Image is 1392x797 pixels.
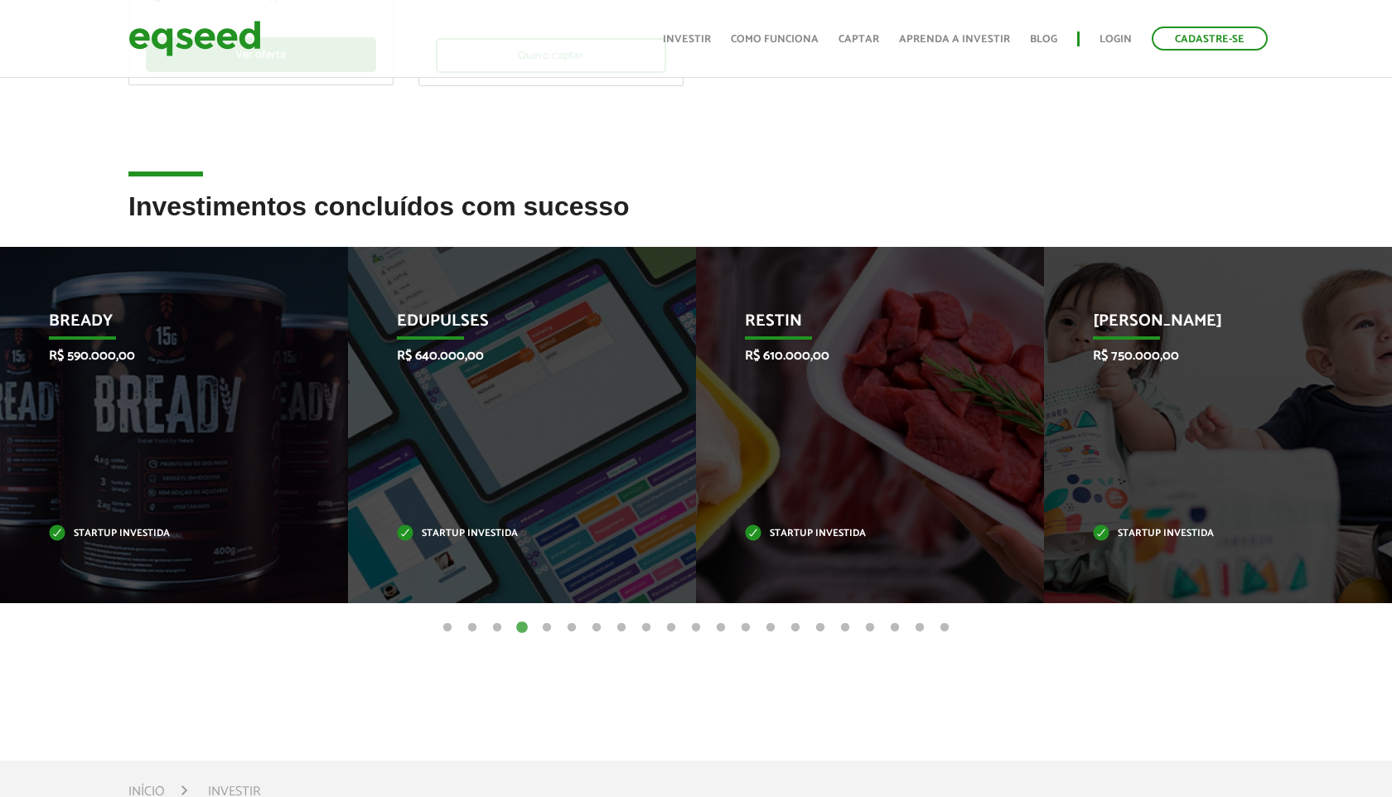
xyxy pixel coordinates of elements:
[731,34,819,45] a: Como funciona
[762,620,779,636] button: 14 of 21
[688,620,704,636] button: 11 of 21
[397,529,623,539] p: Startup investida
[489,620,505,636] button: 3 of 21
[1093,348,1319,364] p: R$ 750.000,00
[128,17,261,60] img: EqSeed
[588,620,605,636] button: 7 of 21
[49,312,275,340] p: Bready
[899,34,1010,45] a: Aprenda a investir
[613,620,630,636] button: 8 of 21
[397,348,623,364] p: R$ 640.000,00
[1100,34,1132,45] a: Login
[563,620,580,636] button: 6 of 21
[1093,529,1319,539] p: Startup investida
[745,529,971,539] p: Startup investida
[1093,312,1319,340] p: [PERSON_NAME]
[839,34,879,45] a: Captar
[49,348,275,364] p: R$ 590.000,00
[663,620,679,636] button: 10 of 21
[787,620,804,636] button: 15 of 21
[663,34,711,45] a: Investir
[397,312,623,340] p: Edupulses
[1030,34,1057,45] a: Blog
[128,192,1264,246] h2: Investimentos concluídos com sucesso
[862,620,878,636] button: 18 of 21
[837,620,853,636] button: 17 of 21
[638,620,655,636] button: 9 of 21
[911,620,928,636] button: 20 of 21
[936,620,953,636] button: 21 of 21
[745,348,971,364] p: R$ 610.000,00
[737,620,754,636] button: 13 of 21
[745,312,971,340] p: Restin
[439,620,456,636] button: 1 of 21
[713,620,729,636] button: 12 of 21
[887,620,903,636] button: 19 of 21
[514,620,530,636] button: 4 of 21
[539,620,555,636] button: 5 of 21
[812,620,829,636] button: 16 of 21
[1152,27,1268,51] a: Cadastre-se
[464,620,481,636] button: 2 of 21
[49,529,275,539] p: Startup investida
